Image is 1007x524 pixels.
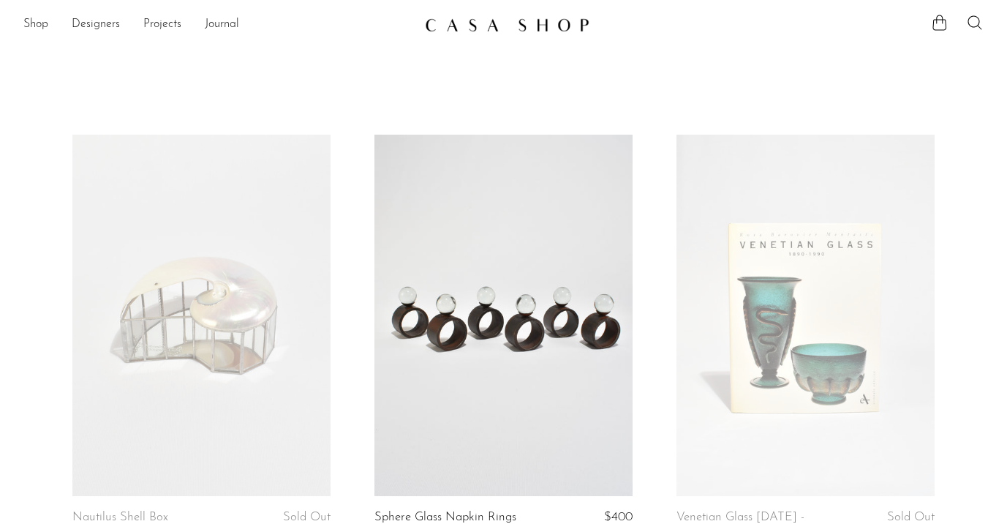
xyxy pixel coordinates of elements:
a: Projects [143,15,181,34]
a: Shop [23,15,48,34]
a: Nautilus Shell Box [72,511,168,524]
span: Sold Out [283,511,331,523]
ul: NEW HEADER MENU [23,12,413,37]
a: Designers [72,15,120,34]
a: Journal [205,15,239,34]
a: Sphere Glass Napkin Rings [374,511,516,524]
span: Sold Out [887,511,935,523]
span: $400 [604,511,633,523]
nav: Desktop navigation [23,12,413,37]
